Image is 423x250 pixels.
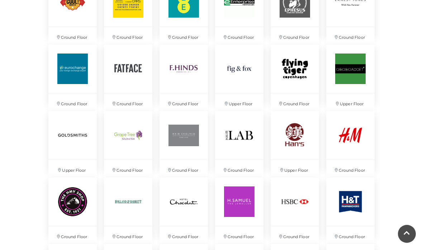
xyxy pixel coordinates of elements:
[323,41,378,107] a: Upper Floor
[271,160,319,177] p: Upper Floor
[326,93,375,111] p: Upper Floor
[326,27,375,45] p: Ground Floor
[156,41,211,107] a: Ground Floor
[48,226,97,244] p: Ground Floor
[326,160,375,177] p: Ground Floor
[215,27,263,45] p: Ground Floor
[104,160,152,177] p: Ground Floor
[271,93,319,111] p: Ground Floor
[215,93,263,111] p: Upper Floor
[267,174,323,240] a: Ground Floor
[48,27,97,45] p: Ground Floor
[104,226,152,244] p: Ground Floor
[267,107,323,174] a: Upper Floor
[267,41,323,107] a: Ground Floor
[215,160,263,177] p: Ground Floor
[160,226,208,244] p: Ground Floor
[100,41,156,107] a: Ground Floor
[104,27,152,45] p: Ground Floor
[45,174,100,240] a: Ground Floor
[48,160,97,177] p: Upper Floor
[215,226,263,244] p: Ground Floor
[271,226,319,244] p: Ground Floor
[211,41,267,107] a: Upper Floor
[104,93,152,111] p: Ground Floor
[326,226,375,244] p: Ground Floor
[160,160,208,177] p: Ground Floor
[160,93,208,111] p: Ground Floor
[160,111,208,159] img: Hair Evolved at Festival Place, Basingstoke
[323,174,378,240] a: Ground Floor
[160,27,208,45] p: Ground Floor
[211,107,267,174] a: Ground Floor
[45,107,100,174] a: Upper Floor
[271,27,319,45] p: Ground Floor
[156,107,211,174] a: Hair Evolved at Festival Place, Basingstoke Ground Floor
[323,107,378,174] a: Ground Floor
[211,174,267,240] a: Ground Floor
[156,174,211,240] a: Ground Floor
[100,107,156,174] a: Ground Floor
[100,174,156,240] a: Ground Floor
[48,93,97,111] p: Ground Floor
[45,41,100,107] a: Ground Floor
